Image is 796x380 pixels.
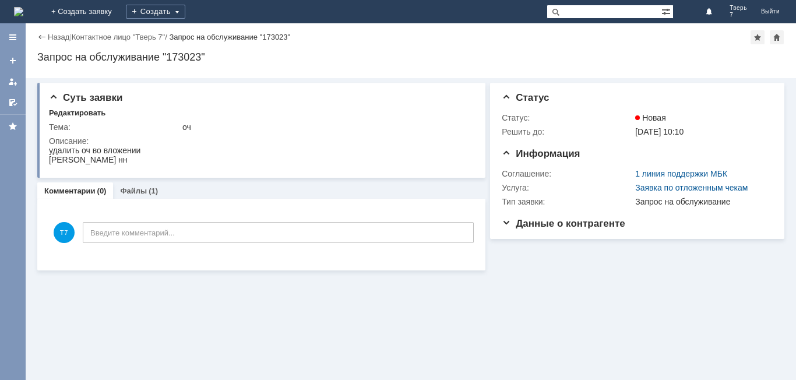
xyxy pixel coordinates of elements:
[49,136,472,146] div: Описание:
[49,92,122,103] span: Суть заявки
[502,218,625,229] span: Данные о контрагенте
[3,93,22,112] a: Мои согласования
[730,12,747,19] span: 7
[120,187,147,195] a: Файлы
[661,5,673,16] span: Расширенный поиск
[149,187,158,195] div: (1)
[502,113,633,122] div: Статус:
[182,122,470,132] div: оч
[72,33,165,41] a: Контактное лицо "Тверь 7"
[502,197,633,206] div: Тип заявки:
[635,127,684,136] span: [DATE] 10:10
[770,30,784,44] div: Сделать домашней страницей
[14,7,23,16] img: logo
[502,148,580,159] span: Информация
[635,169,727,178] a: 1 линия поддержки МБК
[502,183,633,192] div: Услуга:
[635,183,748,192] a: Заявка по отложенным чекам
[751,30,765,44] div: Добавить в избранное
[49,122,180,132] div: Тема:
[44,187,96,195] a: Комментарии
[97,187,107,195] div: (0)
[502,127,633,136] div: Решить до:
[126,5,185,19] div: Создать
[635,197,767,206] div: Запрос на обслуживание
[635,113,666,122] span: Новая
[48,33,69,41] a: Назад
[49,108,105,118] div: Редактировать
[37,51,784,63] div: Запрос на обслуживание "173023"
[69,32,71,41] div: |
[14,7,23,16] a: Перейти на домашнюю страницу
[169,33,290,41] div: Запрос на обслуживание "173023"
[72,33,170,41] div: /
[730,5,747,12] span: Тверь
[502,169,633,178] div: Соглашение:
[54,222,75,243] span: Т7
[3,72,22,91] a: Мои заявки
[502,92,549,103] span: Статус
[3,51,22,70] a: Создать заявку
